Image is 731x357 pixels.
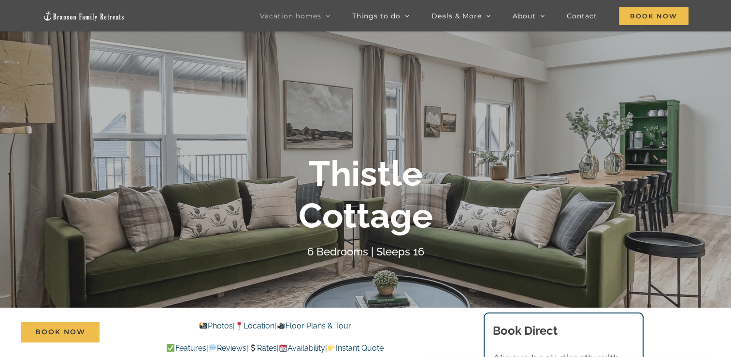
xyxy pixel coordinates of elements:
[260,13,321,19] span: Vacation homes
[352,13,401,19] span: Things to do
[166,343,206,353] a: Features
[328,344,335,352] img: 👉
[43,10,125,21] img: Branson Family Retreats Logo
[208,343,246,353] a: Reviews
[307,245,424,258] h4: 6 Bedrooms | Sleeps 16
[35,328,86,336] span: Book Now
[279,344,287,352] img: 📆
[249,344,257,352] img: 💲
[619,7,688,25] span: Book Now
[102,320,448,332] p: | |
[248,343,277,353] a: Rates
[567,13,597,19] span: Contact
[21,322,100,342] a: Book Now
[102,342,448,355] p: | | | |
[431,13,482,19] span: Deals & More
[513,13,536,19] span: About
[279,343,325,353] a: Availability
[167,344,174,352] img: ✅
[327,343,384,353] a: Instant Quote
[299,153,433,236] b: Thistle Cottage
[209,344,216,352] img: 💬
